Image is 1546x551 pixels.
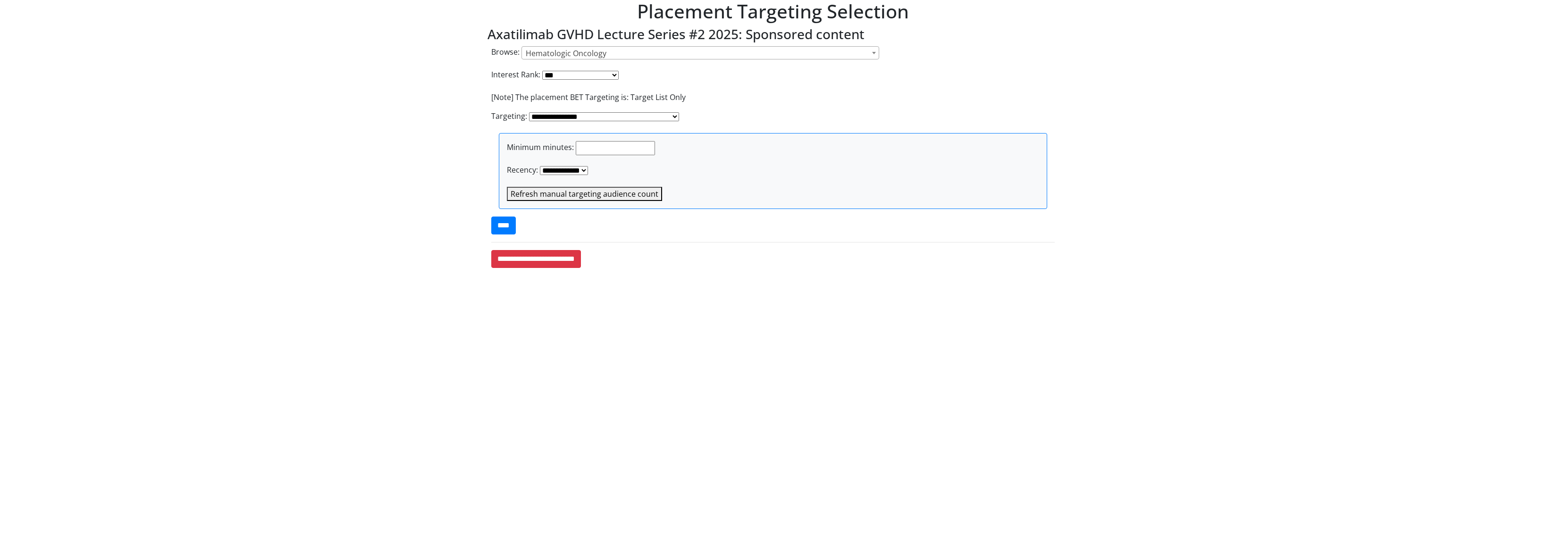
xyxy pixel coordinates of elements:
p: [Note] The placement BET Targeting is: Target List Only [491,92,1055,103]
h3: Axatilimab GVHD Lecture Series #2 2025: Sponsored content [487,26,1059,42]
label: Browse: [491,46,520,58]
button: Refresh manual targeting audience count [507,187,662,201]
span: Hematologic Oncology [522,47,879,60]
span: Hematologic Oncology [526,48,606,58]
label: Interest Rank: [491,69,540,80]
span: Hematologic Oncology [521,46,879,59]
label: Minimum minutes: [507,142,574,153]
label: Targeting: [491,110,527,122]
label: Recency: [507,164,538,175]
